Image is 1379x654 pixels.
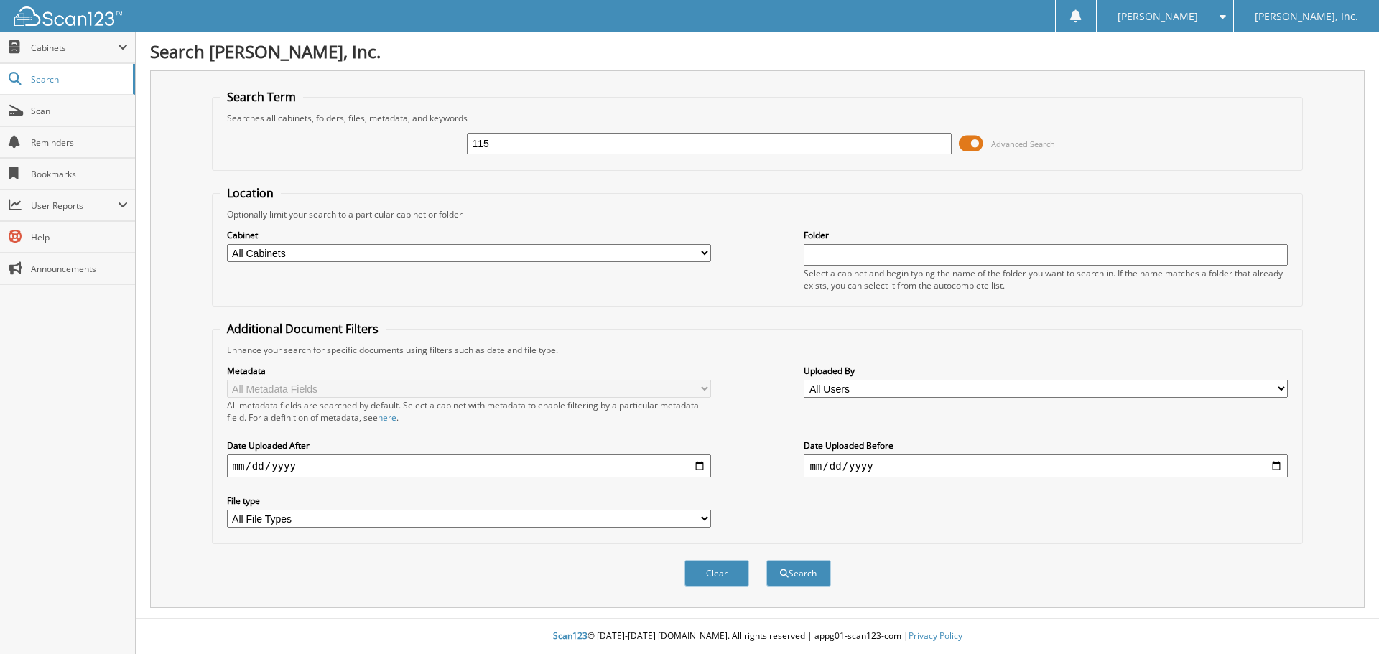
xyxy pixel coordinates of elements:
span: Cabinets [31,42,118,54]
span: Search [31,73,126,85]
button: Clear [684,560,749,587]
div: Optionally limit your search to a particular cabinet or folder [220,208,1296,220]
label: File type [227,495,711,507]
div: Select a cabinet and begin typing the name of the folder you want to search in. If the name match... [804,267,1288,291]
div: Searches all cabinets, folders, files, metadata, and keywords [220,112,1296,124]
div: All metadata fields are searched by default. Select a cabinet with metadata to enable filtering b... [227,399,711,424]
span: Help [31,231,128,243]
div: © [DATE]-[DATE] [DOMAIN_NAME]. All rights reserved | appg01-scan123-com | [136,619,1379,654]
div: Enhance your search for specific documents using filters such as date and file type. [220,344,1296,356]
span: [PERSON_NAME] [1118,12,1198,21]
span: [PERSON_NAME], Inc. [1255,12,1358,21]
input: start [227,454,711,477]
iframe: Chat Widget [1307,585,1379,654]
span: Scan123 [553,630,588,642]
span: Reminders [31,136,128,149]
span: Advanced Search [991,139,1055,149]
legend: Location [220,185,281,201]
label: Date Uploaded Before [804,439,1288,452]
legend: Additional Document Filters [220,321,386,337]
label: Uploaded By [804,365,1288,377]
label: Date Uploaded After [227,439,711,452]
label: Cabinet [227,229,711,241]
span: Scan [31,105,128,117]
h1: Search [PERSON_NAME], Inc. [150,39,1365,63]
span: Announcements [31,263,128,275]
span: Bookmarks [31,168,128,180]
label: Metadata [227,365,711,377]
label: Folder [804,229,1288,241]
img: scan123-logo-white.svg [14,6,122,26]
legend: Search Term [220,89,303,105]
a: Privacy Policy [909,630,962,642]
button: Search [766,560,831,587]
a: here [378,411,396,424]
span: User Reports [31,200,118,212]
input: end [804,454,1288,477]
